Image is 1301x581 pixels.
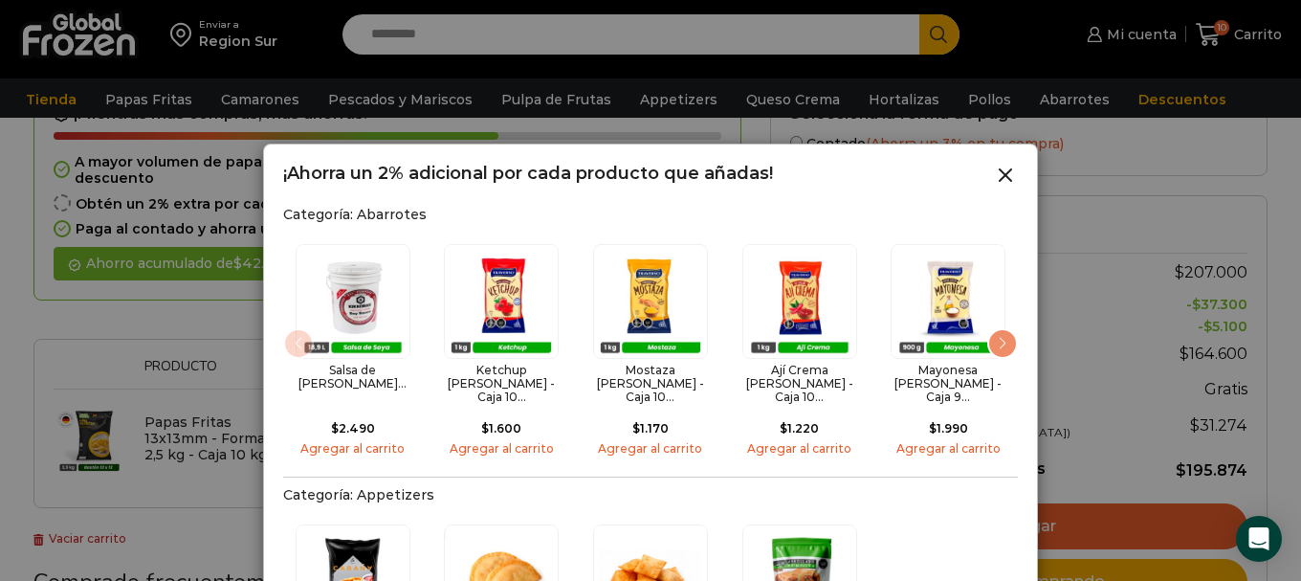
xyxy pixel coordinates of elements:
h2: Mayonesa [PERSON_NAME] - Caja 9... [885,364,1011,405]
h2: Ají Crema [PERSON_NAME] - Caja 10... [737,364,863,405]
h2: ¡Ahorra un 2% adicional por cada producto que añadas! [283,164,773,185]
span: $ [632,421,640,436]
a: Agregar al carrito [885,442,1011,456]
h2: Ketchup [PERSON_NAME] - Caja 10... [439,364,565,405]
a: Agregar al carrito [737,442,863,456]
div: Next slide [987,328,1018,359]
bdi: 1.220 [780,421,819,436]
h2: Categoría: Abarrotes [283,207,1018,223]
div: 4 / 8 [730,233,870,467]
a: Agregar al carrito [587,442,714,456]
a: Agregar al carrito [439,442,565,456]
a: Agregar al carrito [290,442,416,456]
bdi: 1.600 [481,421,521,436]
bdi: 1.170 [632,421,669,436]
span: $ [780,421,787,436]
span: $ [331,421,339,436]
span: $ [929,421,937,436]
h2: Categoría: Appetizers [283,487,1018,503]
div: 2 / 8 [432,233,572,467]
span: $ [481,421,489,436]
h2: Mostaza [PERSON_NAME] - Caja 10... [587,364,714,405]
bdi: 2.490 [331,421,375,436]
div: 3 / 8 [581,233,720,467]
div: 1 / 8 [283,233,423,467]
bdi: 1.990 [929,421,968,436]
h2: Salsa de [PERSON_NAME]... [290,364,416,391]
div: Open Intercom Messenger [1236,516,1282,562]
div: 5 / 8 [878,233,1018,467]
